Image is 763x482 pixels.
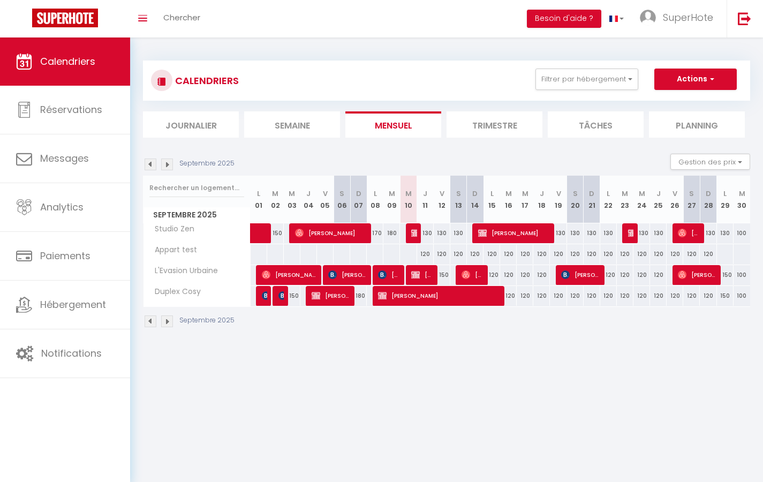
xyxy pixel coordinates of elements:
p: Septembre 2025 [179,315,235,326]
abbr: S [573,189,578,199]
abbr: M [622,189,628,199]
span: Studio Zen [145,223,197,235]
li: Trimestre [447,111,542,138]
button: Besoin d'aide ? [527,10,601,28]
th: 16 [500,176,517,223]
li: Mensuel [345,111,441,138]
span: [PERSON_NAME] [378,265,400,285]
div: 150 [284,286,300,306]
img: Super Booking [32,9,98,27]
div: 180 [383,223,400,243]
span: [PERSON_NAME] [561,265,600,285]
div: 120 [633,244,650,264]
th: 24 [633,176,650,223]
div: 130 [450,223,467,243]
th: 08 [367,176,383,223]
div: 150 [717,286,734,306]
span: [PERSON_NAME] [328,265,367,285]
div: 130 [700,223,716,243]
div: 120 [567,286,584,306]
span: L'Evasion Urbaine [145,265,221,277]
abbr: D [356,189,361,199]
span: Notifications [41,347,102,360]
span: Duplex Cosy [145,286,203,298]
abbr: J [540,189,544,199]
div: 130 [633,223,650,243]
th: 10 [400,176,417,223]
th: 17 [517,176,533,223]
abbr: D [706,189,711,199]
th: 19 [550,176,566,223]
div: 120 [500,265,517,285]
th: 01 [251,176,267,223]
th: 14 [467,176,484,223]
abbr: V [323,189,328,199]
abbr: L [607,189,610,199]
span: [PERSON_NAME] [411,223,417,243]
div: 120 [667,286,683,306]
span: Septembre 2025 [143,207,250,223]
div: 120 [434,244,450,264]
div: 120 [667,244,683,264]
span: [PERSON_NAME] [312,285,350,306]
div: 120 [567,244,584,264]
div: 120 [500,244,517,264]
span: [PERSON_NAME] [295,223,367,243]
span: Analytics [40,200,84,214]
div: 120 [600,286,617,306]
abbr: M [639,189,645,199]
abbr: L [490,189,494,199]
abbr: M [522,189,528,199]
div: 180 [350,286,367,306]
div: 120 [417,244,434,264]
div: 120 [550,286,566,306]
th: 06 [334,176,350,223]
abbr: L [723,189,727,199]
th: 02 [267,176,284,223]
li: Planning [649,111,745,138]
abbr: M [272,189,278,199]
th: 30 [734,176,750,223]
abbr: M [505,189,512,199]
div: 120 [584,244,600,264]
div: 120 [533,244,550,264]
abbr: M [739,189,745,199]
span: [PERSON_NAME] [678,223,700,243]
th: 22 [600,176,617,223]
abbr: V [673,189,677,199]
div: 130 [567,223,584,243]
div: 120 [517,265,533,285]
th: 13 [450,176,467,223]
th: 18 [533,176,550,223]
div: 130 [550,223,566,243]
abbr: J [306,189,311,199]
div: 120 [683,286,700,306]
div: 120 [633,286,650,306]
abbr: L [257,189,260,199]
div: 120 [484,265,500,285]
th: 26 [667,176,683,223]
div: 130 [600,223,617,243]
abbr: S [689,189,694,199]
div: 120 [550,244,566,264]
div: 120 [683,244,700,264]
span: [PERSON_NAME] [PERSON_NAME] [628,223,633,243]
div: 100 [734,223,750,243]
span: [PERSON_NAME] [678,265,716,285]
div: 120 [617,265,633,285]
li: Semaine [244,111,340,138]
th: 05 [317,176,334,223]
button: Ouvrir le widget de chat LiveChat [9,4,41,36]
span: Calendriers [40,55,95,68]
h3: CALENDRIERS [172,69,239,93]
span: Réservations [40,103,102,116]
input: Rechercher un logement... [149,178,244,198]
div: 120 [700,286,716,306]
span: SuperHote [663,11,713,24]
div: 120 [650,244,667,264]
p: Septembre 2025 [179,159,235,169]
th: 28 [700,176,716,223]
abbr: D [589,189,594,199]
abbr: S [456,189,461,199]
div: 120 [533,286,550,306]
